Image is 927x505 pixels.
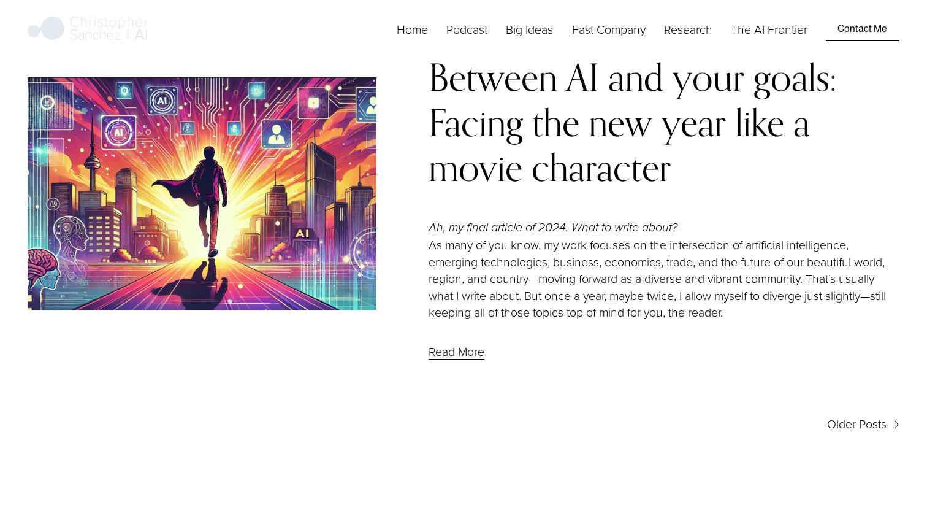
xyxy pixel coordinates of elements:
a: Read More [429,343,484,360]
a: Between AI and your goals: Facing the new year like a movie character [429,55,836,190]
a: Contact Me [826,18,899,41]
a: folder dropdown [506,20,553,39]
a: The AI Frontier [731,20,807,39]
a: Older Posts [464,415,899,432]
img: Between AI and your goals: Facing the new year like a movie character [28,77,376,310]
span: Big Ideas [506,21,553,37]
span: Fast Company [572,21,646,37]
a: folder dropdown [664,20,712,39]
a: Podcast [446,20,487,39]
span: Older Posts [827,415,887,432]
a: Home [397,20,428,39]
a: folder dropdown [572,20,646,39]
span: Research [664,21,712,37]
em: Ah, my final article of 2024. What to write about? [429,221,677,235]
img: Christopher Sanchez | AI [28,14,148,45]
p: As many of you know, my work focuses on the intersection of artificial intelligence, emerging tec... [429,218,899,321]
